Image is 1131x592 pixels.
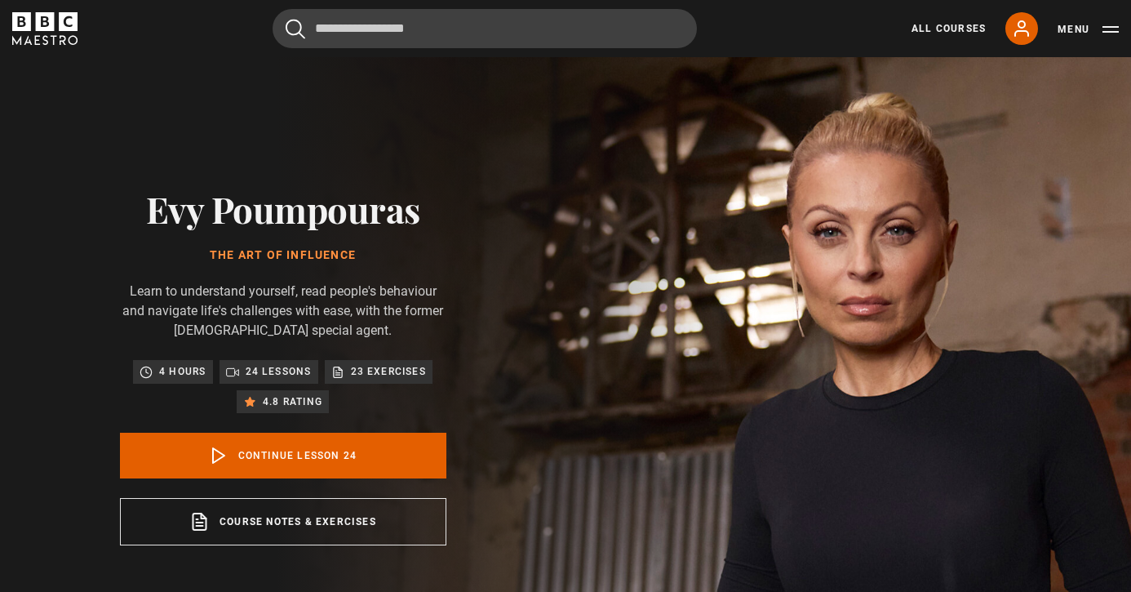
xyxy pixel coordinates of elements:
[120,249,446,262] h1: The Art of Influence
[273,9,697,48] input: Search
[351,363,426,380] p: 23 exercises
[12,12,78,45] svg: BBC Maestro
[120,282,446,341] p: Learn to understand yourself, read people's behaviour and navigate life's challenges with ease, w...
[246,363,312,380] p: 24 lessons
[911,21,986,36] a: All Courses
[159,363,206,380] p: 4 hours
[263,394,322,410] p: 4.8 rating
[120,498,446,545] a: Course notes & exercises
[1058,21,1119,38] button: Toggle navigation
[120,433,446,478] a: Continue lesson 24
[286,19,305,39] button: Submit the search query
[120,188,446,229] h2: Evy Poumpouras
